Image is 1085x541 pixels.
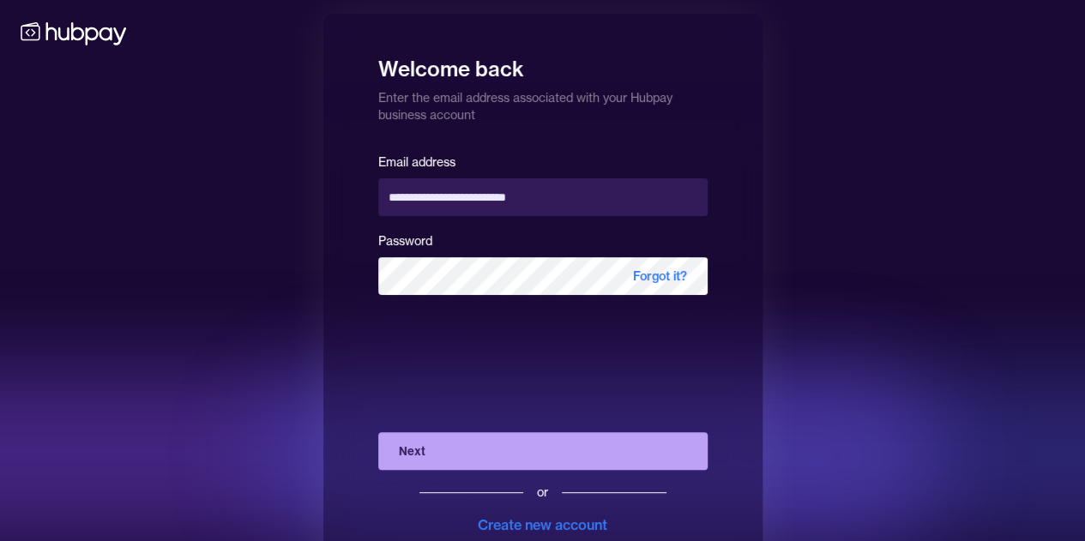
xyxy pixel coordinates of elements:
[478,514,607,535] div: Create new account
[378,82,708,123] p: Enter the email address associated with your Hubpay business account
[378,154,455,170] label: Email address
[378,233,432,249] label: Password
[612,257,708,295] span: Forgot it?
[378,432,708,470] button: Next
[378,45,708,82] h1: Welcome back
[537,484,548,501] div: or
